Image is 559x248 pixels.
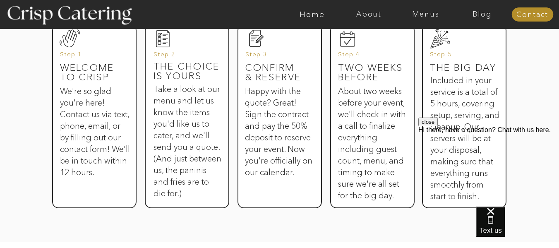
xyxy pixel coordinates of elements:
h3: Welcome to Crisp [60,63,128,75]
h3: We're so glad you're here! Contact us via text, phone, email, or by filling out our contact form!... [60,85,130,196]
h3: Step 3 [245,51,308,63]
iframe: podium webchat widget prompt [418,118,559,217]
h3: Two weeks before [338,63,406,75]
iframe: podium webchat widget bubble [476,207,559,248]
h3: Step 1 [60,51,122,63]
h3: The big day [430,63,498,75]
a: Contact [511,11,553,19]
a: Home [284,10,341,19]
a: About [341,10,397,19]
h3: Happy with the quote? Great! Sign the contract and pay the 50% deposit to reserve your event. Now... [245,85,313,196]
h3: Included in your service is a total of 5 hours, covering setup, serving, and cleanup. Our servers... [430,75,500,185]
h3: Step 2 [154,51,216,63]
h3: Step 5 [430,51,492,63]
h3: The Choice is yours [154,62,221,73]
h3: Confirm & reserve [245,63,321,85]
h3: About two weeks before your event, we'll check in with a call to finalize everything including gu... [338,85,406,196]
h3: Take a look at our menu and let us know the items you'd like us to cater, and we'll send you a qu... [154,83,221,178]
a: Menus [397,10,454,19]
a: Blog [454,10,511,19]
h3: Step 4 [338,51,401,63]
